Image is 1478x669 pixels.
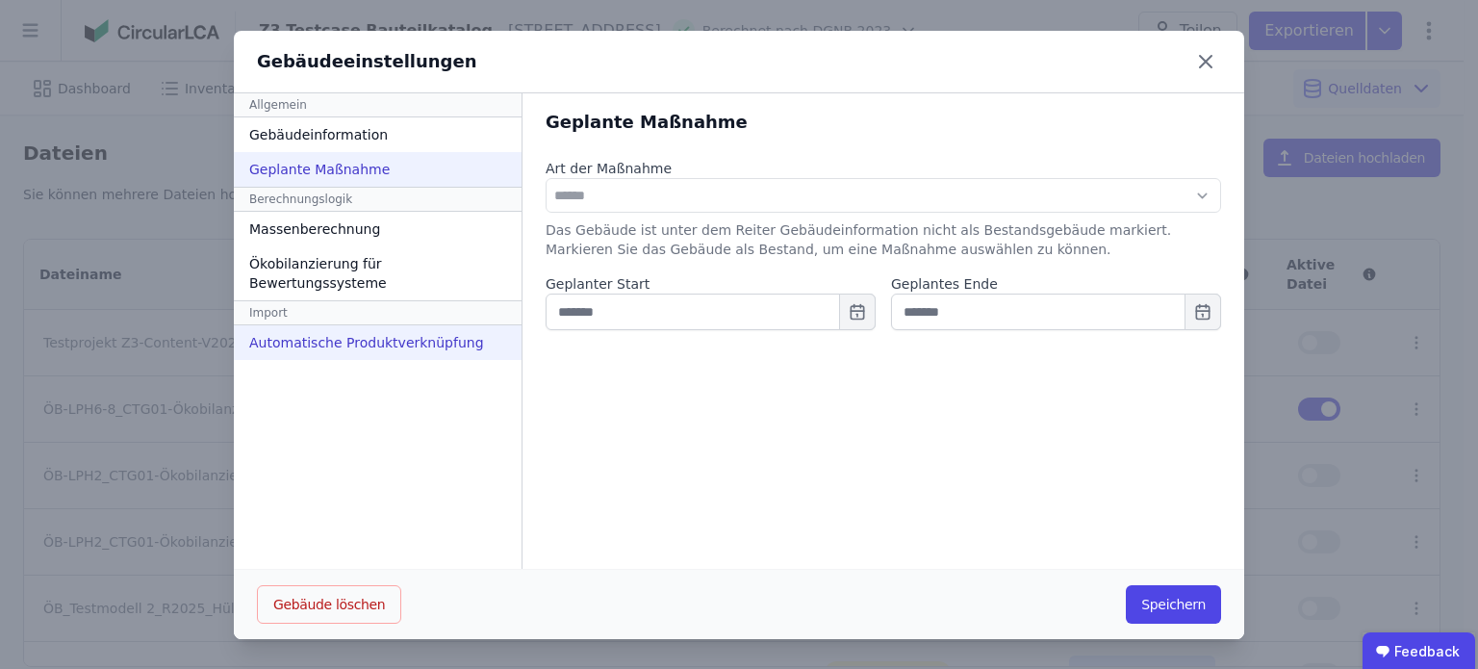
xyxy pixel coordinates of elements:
[234,325,522,360] div: Automatische Produktverknüpfung
[234,246,522,300] div: Ökobilanzierung für Bewertungssysteme
[546,109,1221,136] div: Geplante Maßnahme
[234,93,522,117] div: Allgemein
[234,212,522,246] div: Massenberechnung
[546,274,876,294] label: Geplanter Start
[257,48,477,75] div: Gebäudeeinstellungen
[891,274,1221,294] label: Geplantes Ende
[234,117,522,152] div: Gebäudeinformation
[546,159,1221,178] label: Art der Maßnahme
[546,220,1221,259] div: Das Gebäude ist unter dem Reiter Gebäudeinformation nicht als Bestandsgebäude markiert. Markieren...
[234,300,522,325] div: Import
[1126,585,1221,624] button: Speichern
[234,187,522,212] div: Berechnungslogik
[257,585,401,624] button: Gebäude löschen
[234,152,522,187] div: Geplante Maßnahme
